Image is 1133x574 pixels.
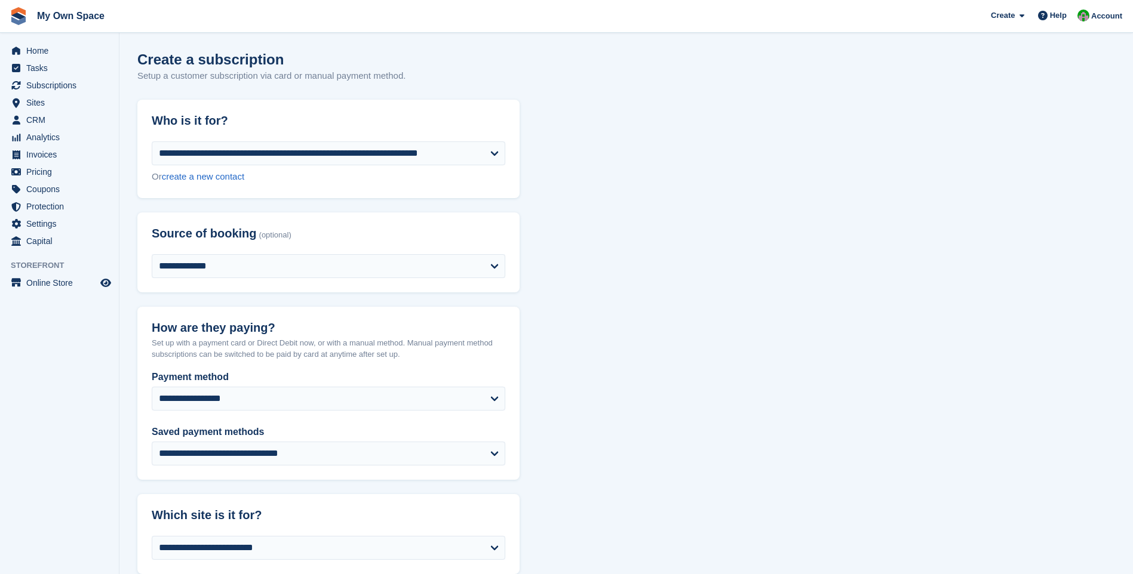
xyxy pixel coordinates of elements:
[259,231,291,240] span: (optional)
[26,198,98,215] span: Protection
[152,114,505,128] h2: Who is it for?
[1077,10,1089,21] img: Paula Harris
[152,227,257,240] span: Source of booking
[152,508,505,522] h2: Which site is it for?
[1091,10,1122,22] span: Account
[6,181,113,197] a: menu
[26,129,98,146] span: Analytics
[26,77,98,94] span: Subscriptions
[1050,10,1067,21] span: Help
[6,129,113,146] a: menu
[26,42,98,59] span: Home
[6,163,113,180] a: menu
[152,321,505,335] h2: How are they paying?
[6,77,113,94] a: menu
[32,6,109,26] a: My Own Space
[152,425,505,439] label: Saved payment methods
[11,260,119,271] span: Storefront
[6,94,113,111] a: menu
[26,274,98,291] span: Online Store
[26,60,98,76] span: Tasks
[6,198,113,215] a: menu
[26,163,98,180] span: Pricing
[137,51,284,67] h1: Create a subscription
[26,215,98,232] span: Settings
[162,171,244,181] a: create a new contact
[152,170,505,184] div: Or
[152,337,505,360] p: Set up with a payment card or Direct Debit now, or with a manual method. Manual payment method su...
[6,42,113,59] a: menu
[26,181,98,197] span: Coupons
[6,112,113,128] a: menu
[6,233,113,249] a: menu
[6,215,113,232] a: menu
[26,94,98,111] span: Sites
[10,7,27,25] img: stora-icon-8386f47178a22dfd0bd8f6a31ec36ba5ce8667c1dd55bd0f319d3a0aa187defe.svg
[26,146,98,163] span: Invoices
[6,146,113,163] a: menu
[137,69,406,83] p: Setup a customer subscription via card or manual payment method.
[6,60,113,76] a: menu
[26,233,98,249] span: Capital
[99,276,113,290] a: Preview store
[6,274,113,291] a: menu
[152,370,505,384] label: Payment method
[991,10,1015,21] span: Create
[26,112,98,128] span: CRM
